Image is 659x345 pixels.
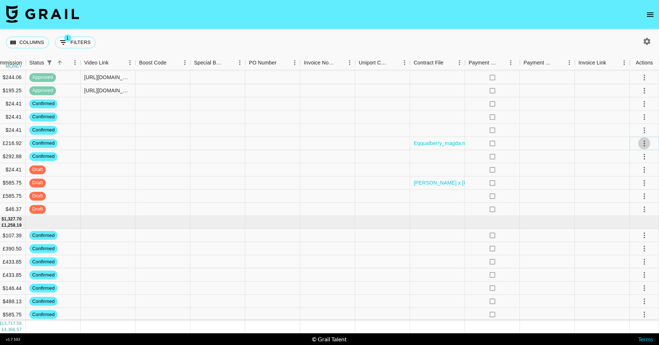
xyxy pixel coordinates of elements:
[606,57,617,68] button: Sort
[638,177,651,189] button: select merge strategy
[29,166,46,173] span: draft
[638,242,651,255] button: select merge strategy
[454,57,465,68] button: Menu
[359,56,389,70] div: Uniport Contact Email
[578,56,606,70] div: Invoice Link
[29,179,46,186] span: draft
[109,57,119,68] button: Sort
[81,56,135,70] div: Video Link
[638,256,651,268] button: select merge strategy
[414,179,568,186] a: [PERSON_NAME] x [PERSON_NAME] Colostrum IG [DATE].docx
[638,295,651,308] button: select merge strategy
[414,140,509,147] a: Eqqualberry_magda.mysz_20250910.pdf
[638,190,651,202] button: select merge strategy
[29,56,44,70] div: Status
[638,163,651,176] button: select merge strategy
[194,56,224,70] div: Special Booking Type
[4,327,22,333] div: 4,366.57
[399,57,410,68] button: Menu
[29,87,56,94] span: approved
[249,56,276,70] div: PO Number
[29,232,57,239] span: confirmed
[300,56,355,70] div: Invoice Notes
[6,5,79,23] img: Grail Talent
[636,56,653,70] div: Actions
[524,56,554,70] div: Payment Sent Date
[29,153,57,160] span: confirmed
[638,269,651,281] button: select merge strategy
[638,308,651,321] button: select merge strategy
[443,57,454,68] button: Sort
[638,84,651,97] button: select merge strategy
[29,140,57,147] span: confirmed
[167,57,177,68] button: Sort
[638,97,651,110] button: select merge strategy
[643,7,658,22] button: open drawer
[638,229,651,242] button: select merge strategy
[344,57,355,68] button: Menu
[26,56,81,70] div: Status
[638,150,651,163] button: select merge strategy
[638,203,651,215] button: select merge strategy
[29,285,57,292] span: confirmed
[497,57,507,68] button: Sort
[29,298,57,305] span: confirmed
[29,258,57,265] span: confirmed
[234,57,245,68] button: Menu
[465,56,520,70] div: Payment Sent
[638,137,651,149] button: select merge strategy
[1,327,4,333] div: £
[276,57,287,68] button: Sort
[84,87,131,94] div: https://www.tiktok.com/@monicagartner/video/7551497234437721366
[84,74,131,81] div: https://www.tiktok.com/@leonnklr/video/7548549199604796675
[5,64,22,68] div: money
[304,56,334,70] div: Invoice Notes
[1,320,22,327] div: 13,717.58
[638,71,651,84] button: select merge strategy
[469,56,497,70] div: Payment Sent
[289,57,300,68] button: Menu
[554,57,564,68] button: Sort
[55,37,96,48] button: Show filters
[520,56,575,70] div: Payment Sent Date
[505,57,516,68] button: Menu
[139,56,167,70] div: Boost Code
[414,56,443,70] div: Contract File
[224,57,234,68] button: Sort
[84,56,109,70] div: Video Link
[638,111,651,123] button: select merge strategy
[564,57,575,68] button: Menu
[4,216,22,222] div: 1,327.70
[312,335,347,343] div: © Grail Talent
[29,193,46,200] span: draft
[29,311,57,318] span: confirmed
[1,216,4,222] div: $
[1,222,4,229] div: £
[190,56,245,70] div: Special Booking Type
[630,56,659,70] div: Actions
[4,222,22,229] div: 1,258.19
[619,57,630,68] button: Menu
[638,335,653,342] a: Terms
[334,57,344,68] button: Sort
[44,57,55,68] button: Show filters
[44,57,55,68] div: 1 active filter
[179,57,190,68] button: Menu
[29,245,57,252] span: confirmed
[29,127,57,134] span: confirmed
[124,57,135,68] button: Menu
[29,206,46,213] span: draft
[355,56,410,70] div: Uniport Contact Email
[245,56,300,70] div: PO Number
[55,57,65,68] button: Sort
[389,57,399,68] button: Sort
[29,74,56,81] span: approved
[70,57,81,68] button: Menu
[29,114,57,120] span: confirmed
[6,37,49,48] button: Select columns
[64,34,71,42] span: 1
[575,56,630,70] div: Invoice Link
[29,271,57,278] span: confirmed
[638,282,651,294] button: select merge strategy
[638,124,651,136] button: select merge strategy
